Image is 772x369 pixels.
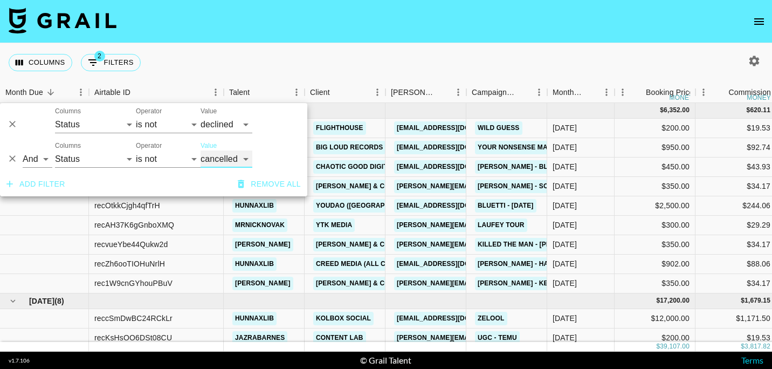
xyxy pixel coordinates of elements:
[475,141,624,154] a: Your Nonsense Makes Sense - The 502s
[615,138,695,158] div: $950.00
[305,82,385,103] div: Client
[73,84,89,100] button: Menu
[4,151,20,167] button: Delete
[615,196,695,216] div: $2,500.00
[23,151,52,168] select: Logic operator
[747,106,750,115] div: $
[615,329,695,348] div: $200.00
[660,342,690,351] div: 39,107.00
[360,355,411,366] div: © Grail Talent
[531,84,547,100] button: Menu
[313,121,366,135] a: Flighthouse
[728,82,771,103] div: Commission
[516,85,531,100] button: Sort
[598,84,615,100] button: Menu
[747,94,771,101] div: money
[394,180,625,193] a: [PERSON_NAME][EMAIL_ADDRESS][PERSON_NAME][DOMAIN_NAME]
[208,84,224,100] button: Menu
[29,296,54,306] span: [DATE]
[313,141,385,154] a: Big Loud Records
[394,238,625,251] a: [PERSON_NAME][EMAIL_ADDRESS][PERSON_NAME][DOMAIN_NAME]
[660,106,664,115] div: $
[547,82,615,103] div: Month Due
[670,94,694,101] div: money
[475,277,617,290] a: [PERSON_NAME] - Keeps Me Sane (6832)
[475,238,597,251] a: Killed The Man - [PERSON_NAME]
[130,85,146,100] button: Sort
[313,160,452,174] a: Chaotic Good Digital Projects, LLC
[660,296,690,305] div: 17,200.00
[250,85,265,100] button: Sort
[313,257,425,271] a: Creed Media (All Campaigns)
[553,278,577,289] div: Oct '25
[553,258,577,269] div: Oct '25
[394,257,515,271] a: [EMAIL_ADDRESS][DOMAIN_NAME]
[553,200,577,211] div: Oct '25
[656,342,660,351] div: $
[94,51,105,61] span: 2
[201,107,217,116] label: Value
[5,82,43,103] div: Month Due
[385,82,466,103] div: Booker
[94,220,174,230] div: recAH37K6gGnboXMQ
[741,342,745,351] div: $
[233,174,305,194] button: Remove all
[553,313,577,324] div: Sep '25
[232,331,287,345] a: jazrabarnes
[553,82,583,103] div: Month Due
[94,258,165,269] div: recZh6ooTIOHuNrlH
[9,54,72,71] button: Select columns
[288,84,305,100] button: Menu
[475,312,507,325] a: Zelool
[472,82,516,103] div: Campaign (Type)
[615,274,695,293] div: $350.00
[475,257,589,271] a: [PERSON_NAME] - hardheaded
[741,296,745,305] div: $
[583,85,598,100] button: Sort
[394,141,515,154] a: [EMAIL_ADDRESS][DOMAIN_NAME]
[394,121,515,135] a: [EMAIL_ADDRESS][DOMAIN_NAME]
[394,277,625,290] a: [PERSON_NAME][EMAIL_ADDRESS][PERSON_NAME][DOMAIN_NAME]
[89,82,224,103] div: Airtable ID
[94,239,168,250] div: recvueYbe44Qukw2d
[615,158,695,177] div: $450.00
[330,85,345,100] button: Sort
[55,141,81,151] label: Columns
[553,239,577,250] div: Oct '25
[232,277,293,290] a: [PERSON_NAME]
[4,116,20,132] button: Delete
[54,296,64,306] span: ( 8 )
[553,220,577,230] div: Oct '25
[695,84,712,100] button: Menu
[553,122,577,133] div: Oct '25
[313,277,407,290] a: [PERSON_NAME] & Co LLC
[394,312,515,325] a: [EMAIL_ADDRESS][DOMAIN_NAME]
[741,355,763,365] a: Terms
[631,85,646,100] button: Sort
[94,82,130,103] div: Airtable ID
[224,82,305,103] div: Talent
[232,312,277,325] a: hunnaxlib
[615,309,695,329] div: $12,000.00
[553,142,577,153] div: Oct '25
[553,161,577,172] div: Oct '25
[232,238,293,251] a: [PERSON_NAME]
[394,199,515,213] a: [EMAIL_ADDRESS][DOMAIN_NAME]
[750,106,770,115] div: 620.11
[615,216,695,235] div: $300.00
[615,177,695,196] div: $350.00
[55,107,81,116] label: Columns
[656,296,660,305] div: $
[313,331,366,345] a: Content Lab
[9,8,116,33] img: Grail Talent
[201,141,217,151] label: Value
[43,85,58,100] button: Sort
[466,82,547,103] div: Campaign (Type)
[229,82,250,103] div: Talent
[394,218,570,232] a: [PERSON_NAME][EMAIL_ADDRESS][DOMAIN_NAME]
[475,160,619,174] a: [PERSON_NAME] - Blue Collar Anthem
[475,180,583,193] a: [PERSON_NAME] - Solid Gold
[313,238,407,251] a: [PERSON_NAME] & Co LLC
[615,84,631,100] button: Menu
[232,199,277,213] a: hunnaxlib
